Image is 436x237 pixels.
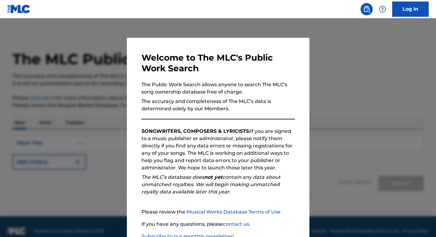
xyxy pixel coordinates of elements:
a: Musical Works Database Terms of Use [187,209,281,215]
em: The MLC’s database does contain any data about unmatched royalties. We will begin making unmatche... [141,174,281,195]
p: If you have any questions, please . [141,221,295,228]
a: Public Search [361,3,373,15]
div: Help [376,3,389,15]
a: Log In [392,2,429,17]
p: If you are signed to a music publisher or administrator, please notify them directly if you find ... [141,128,295,172]
img: help [379,5,386,13]
p: The accuracy and completeness of The MLC’s data is determined solely by our Members. [141,98,295,112]
h3: Welcome to The MLC's Public Work Search [141,52,295,74]
p: Please review the [141,208,295,216]
strong: not yet [204,174,222,180]
iframe: Chat Widget [406,208,436,237]
img: search [363,5,370,13]
strong: SONGWRITERS, COMPOSERS & LYRICISTS: [141,128,250,134]
p: The Public Work Search allows anyone to search The MLC’s song ownership database free of charge. [141,81,295,96]
img: MLC Logo [7,5,31,13]
a: contact us [223,221,249,227]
